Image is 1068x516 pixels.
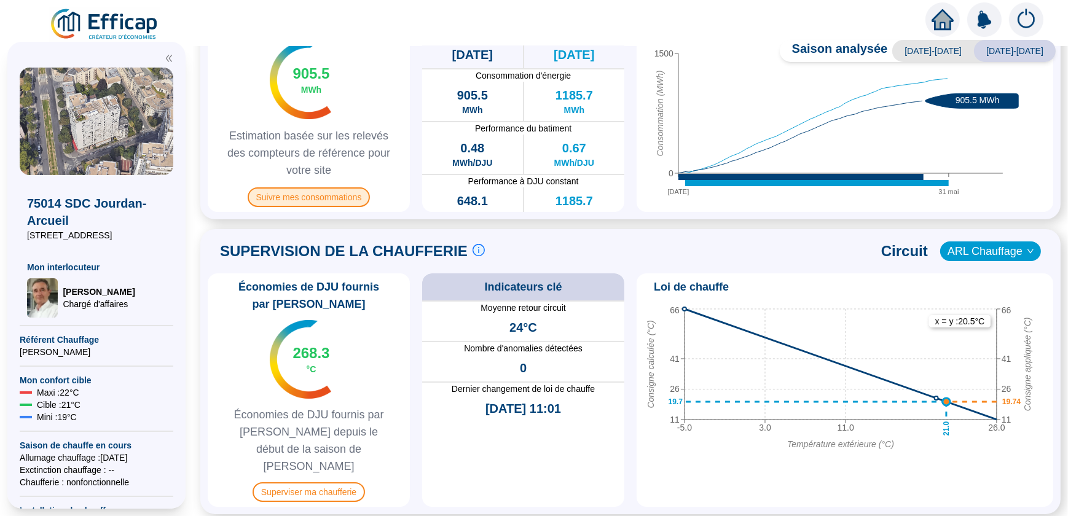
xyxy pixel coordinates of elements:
[27,278,58,318] img: Chargé d'affaires
[422,302,624,314] span: Moyenne retour circuit
[220,241,468,261] span: SUPERVISION DE LA CHAUFFERIE
[1002,384,1011,394] tspan: 26
[1027,248,1034,255] span: down
[670,415,680,424] tspan: 11
[63,298,135,310] span: Chargé d'affaires
[1023,317,1032,411] tspan: Consigne appliquée (°C)
[956,95,1000,105] text: 905.5 MWh
[422,383,624,395] span: Dernier changement de loi de chauffe
[654,278,729,295] span: Loi de chauffe
[1002,397,1021,406] text: 19.74
[213,127,405,179] span: Estimation basée sur les relevés des compteurs de référence pour votre site
[422,175,624,187] span: Performance à DJU constant
[293,343,329,363] span: 268.3
[654,49,673,58] tspan: 1500
[646,320,656,408] tspan: Consigne calculée (°C)
[20,374,173,386] span: Mon confort cible
[524,29,625,63] span: Saison [DATE]-[DATE]
[253,482,365,502] span: Superviser ma chaufferie
[484,278,562,295] span: Indicateurs clé
[301,84,321,96] span: MWh
[967,2,1002,37] img: alerts
[562,139,586,157] span: 0.67
[37,399,80,411] span: Cible : 21 °C
[974,40,1056,62] span: [DATE]-[DATE]
[1009,2,1043,37] img: alerts
[49,7,160,42] img: efficap energie logo
[27,229,166,241] span: [STREET_ADDRESS]
[669,397,683,406] text: 19.7
[892,40,974,62] span: [DATE]-[DATE]
[655,70,665,156] tspan: Consommation (MWh)
[838,423,854,432] tspan: 11.0
[248,187,371,207] span: Suivre mes consommations
[37,411,77,423] span: Mini : 19 °C
[422,342,624,354] span: Nombre d'anomalies détectées
[485,400,561,417] span: [DATE] 11:01
[213,406,405,475] span: Économies de DJU fournis par [PERSON_NAME] depuis le début de la saison de [PERSON_NAME]
[20,464,173,476] span: Exctinction chauffage : --
[452,157,492,169] span: MWh/DJU
[307,363,316,375] span: °C
[462,209,482,222] span: MWh
[213,278,405,313] span: Économies de DJU fournis par [PERSON_NAME]
[935,316,985,326] text: x = y : 20.5 °C
[554,157,594,169] span: MWh/DJU
[37,386,79,399] span: Maxi : 22 °C
[20,334,173,346] span: Référent Chauffage
[20,451,173,464] span: Allumage chauffage : [DATE]
[759,423,771,432] tspan: 3.0
[669,168,673,178] tspan: 0
[473,244,485,256] span: info-circle
[457,87,488,104] span: 905.5
[780,40,888,62] span: Saison analysée
[460,139,484,157] span: 0.48
[677,423,692,432] tspan: -5.0
[165,54,173,63] span: double-left
[509,319,537,336] span: 24°C
[422,69,624,82] span: Consommation d'énergie
[938,187,959,195] tspan: 31 mai
[20,476,173,488] span: Chaufferie : non fonctionnelle
[556,87,593,104] span: 1185.7
[293,64,329,84] span: 905.5
[20,439,173,451] span: Saison de chauffe en cours
[564,104,584,116] span: MWh
[1002,305,1011,315] tspan: 66
[988,423,1005,432] tspan: 26.0
[27,261,166,273] span: Mon interlocuteur
[881,241,928,261] span: Circuit
[1002,415,1011,424] tspan: 11
[457,192,488,209] span: 648.1
[422,122,624,135] span: Performance du batiment
[270,41,332,119] img: indicateur températures
[787,439,894,449] tspan: Température extérieure (°C)
[20,346,173,358] span: [PERSON_NAME]
[670,384,680,394] tspan: 26
[63,286,135,298] span: [PERSON_NAME]
[932,9,954,31] span: home
[520,359,527,377] span: 0
[422,29,523,63] span: Saison [DATE]-[DATE]
[670,354,680,364] tspan: 41
[27,195,166,229] span: 75014 SDC Jourdan-Arcueil
[948,242,1034,260] span: ARL Chauffage
[270,320,332,399] img: indicateur températures
[556,192,593,209] span: 1185.7
[462,104,482,116] span: MWh
[942,421,951,436] text: 21.0
[1002,354,1011,364] tspan: 41
[668,187,689,195] tspan: [DATE]
[564,209,584,222] span: MWh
